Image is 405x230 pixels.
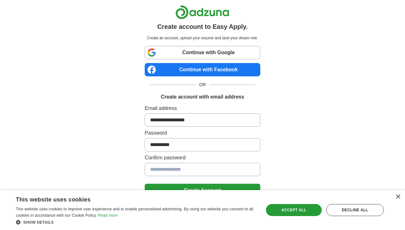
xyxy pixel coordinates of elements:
[161,93,244,101] h1: Create account with email address
[145,184,260,197] button: Create Account
[396,195,400,199] div: Close
[175,5,229,19] img: Adzuna logo
[145,46,260,59] a: Continue with Google
[145,105,260,112] label: Email address
[195,81,210,88] span: OR
[145,63,260,76] a: Continue with Facebook
[326,204,384,216] div: Decline all
[16,194,241,203] div: This website uses cookies
[16,207,253,218] span: This website uses cookies to improve user experience and to enable personalised advertising. By u...
[157,22,248,31] h1: Create account to Easy Apply.
[146,35,259,41] p: Create an account, upload your resume and land your dream role.
[145,154,260,162] label: Confirm password
[16,219,256,225] div: Show details
[145,129,260,137] label: Password
[266,204,322,216] div: Accept all
[98,213,118,218] a: Read more, opens a new window
[23,220,54,225] span: Show details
